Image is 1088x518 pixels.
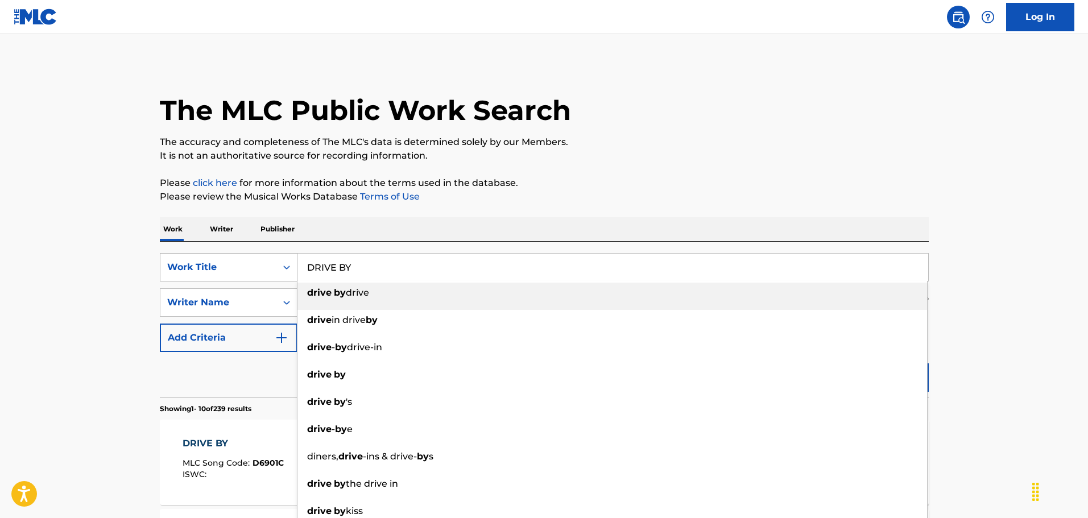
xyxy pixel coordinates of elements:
strong: drive [338,451,363,462]
a: Terms of Use [358,191,420,202]
strong: drive [307,314,332,325]
span: e [347,424,353,434]
strong: drive [307,287,332,298]
span: 's [346,396,352,407]
div: Writer Name [167,296,270,309]
strong: by [335,342,347,353]
strong: by [334,287,346,298]
div: Help [977,6,999,28]
strong: drive [307,424,332,434]
span: s [429,451,433,462]
p: Showing 1 - 10 of 239 results [160,404,251,414]
span: drive [346,287,369,298]
strong: drive [307,369,332,380]
p: Please for more information about the terms used in the database. [160,176,929,190]
strong: drive [307,478,332,489]
button: Add Criteria [160,324,297,352]
span: drive-in [347,342,382,353]
p: It is not an authoritative source for recording information. [160,149,929,163]
strong: drive [307,505,332,516]
iframe: Chat Widget [1031,463,1088,518]
strong: by [334,396,346,407]
strong: by [335,424,347,434]
img: MLC Logo [14,9,57,25]
strong: by [334,369,346,380]
div: DRIVE BY [183,437,284,450]
span: kiss [346,505,363,516]
strong: by [366,314,378,325]
a: Public Search [947,6,970,28]
h1: The MLC Public Work Search [160,93,571,127]
strong: by [334,505,346,516]
p: The accuracy and completeness of The MLC's data is determined solely by our Members. [160,135,929,149]
span: - [332,342,335,353]
div: Work Title [167,260,270,274]
p: Writer [206,217,237,241]
img: search [952,10,965,24]
img: help [981,10,995,24]
a: DRIVE BYMLC Song Code:D6901CISWC:Writers (6)[PERSON_NAME], [PERSON_NAME], [PERSON_NAME], [PERSON_... [160,420,929,505]
span: MLC Song Code : [183,458,253,468]
span: in drive [332,314,366,325]
p: Please review the Musical Works Database [160,190,929,204]
span: - [332,424,335,434]
strong: drive [307,342,332,353]
img: 9d2ae6d4665cec9f34b9.svg [275,331,288,345]
a: click here [193,177,237,188]
p: Work [160,217,186,241]
span: ISWC : [183,469,209,479]
a: Log In [1006,3,1074,31]
p: Publisher [257,217,298,241]
strong: by [334,478,346,489]
strong: by [417,451,429,462]
span: the drive in [346,478,398,489]
strong: drive [307,396,332,407]
span: diners, [307,451,338,462]
span: -ins & drive- [363,451,417,462]
div: Drag [1027,475,1045,509]
span: D6901C [253,458,284,468]
form: Search Form [160,253,929,397]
